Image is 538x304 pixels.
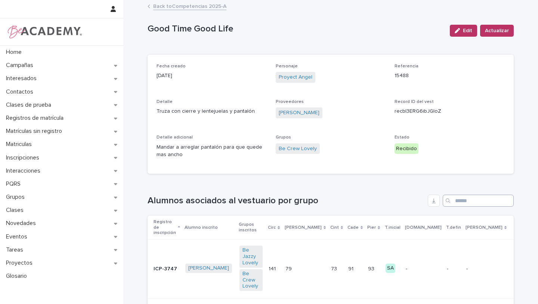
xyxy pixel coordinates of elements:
p: [DOMAIN_NAME] [405,224,442,232]
p: [PERSON_NAME] [285,224,322,232]
input: Search [443,195,514,207]
span: Fecha creado [157,64,186,69]
p: Home [3,49,28,56]
p: 15488 [395,72,505,80]
p: Contactos [3,88,39,95]
p: Registros de matrícula [3,115,69,122]
button: Edit [450,25,477,37]
p: Mandar a arreglar pantalón para que quede mas ancho [157,143,267,159]
p: Inscripciones [3,154,45,161]
p: Good Time Good Life [148,24,444,34]
p: Novedades [3,220,42,227]
span: Record ID del vest [395,100,434,104]
p: - [447,266,460,272]
a: Back toCompetencias 2025-A [153,1,226,10]
p: 73 [331,264,338,272]
p: - [466,266,506,272]
a: Be Crew Lovely [279,145,317,153]
h1: Alumnos asociados al vestuario por grupo [148,195,425,206]
p: [DATE] [157,72,267,80]
a: [PERSON_NAME] [188,265,229,271]
p: Eventos [3,233,33,240]
p: Clases [3,207,30,214]
span: Detalle adicional [157,135,193,140]
p: Matrículas sin registro [3,128,68,135]
p: 93 [368,264,376,272]
p: Alumno inscrito [185,224,218,232]
p: Truza con cierre y lentejuelas y pantalón [157,107,267,115]
p: Registro de inscripción [154,218,176,237]
p: Clases de prueba [3,101,57,109]
p: Cint [330,224,339,232]
p: Pier [367,224,376,232]
span: Personaje [276,64,298,69]
p: Tareas [3,246,29,253]
span: Detalle [157,100,173,104]
span: Referencia [395,64,418,69]
p: Grupos [3,194,31,201]
p: 91 [348,264,355,272]
p: Grupos inscritos [239,221,263,234]
p: Matriculas [3,141,38,148]
p: Circ [268,224,276,232]
p: Cade [347,224,359,232]
a: Proyect Angel [279,73,312,81]
p: PQRS [3,180,27,188]
a: Be Crew Lovely [242,271,260,289]
span: Actualizar [485,27,509,34]
img: WPrjXfSUmiLcdUfaYY4Q [6,24,83,39]
div: SA [386,264,395,273]
p: ICP-3747 [154,266,179,272]
p: 141 [269,264,277,272]
a: Be Jazzy Lovely [242,247,260,266]
p: recbl3ERG6ibJGIoZ [395,107,505,115]
span: Edit [463,28,472,33]
button: Actualizar [480,25,514,37]
p: Proyectos [3,259,38,267]
p: Interacciones [3,167,46,174]
span: Grupos [276,135,291,140]
p: Glosario [3,273,33,280]
a: [PERSON_NAME] [279,109,319,117]
p: [PERSON_NAME] [466,224,503,232]
p: - [406,266,441,272]
p: T.defin [446,224,461,232]
p: Interesados [3,75,43,82]
div: Recibido [395,143,418,154]
span: Estado [395,135,409,140]
p: T.inicial [385,224,401,232]
p: Campañas [3,62,39,69]
p: 79 [285,264,293,272]
span: Proveedores [276,100,304,104]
